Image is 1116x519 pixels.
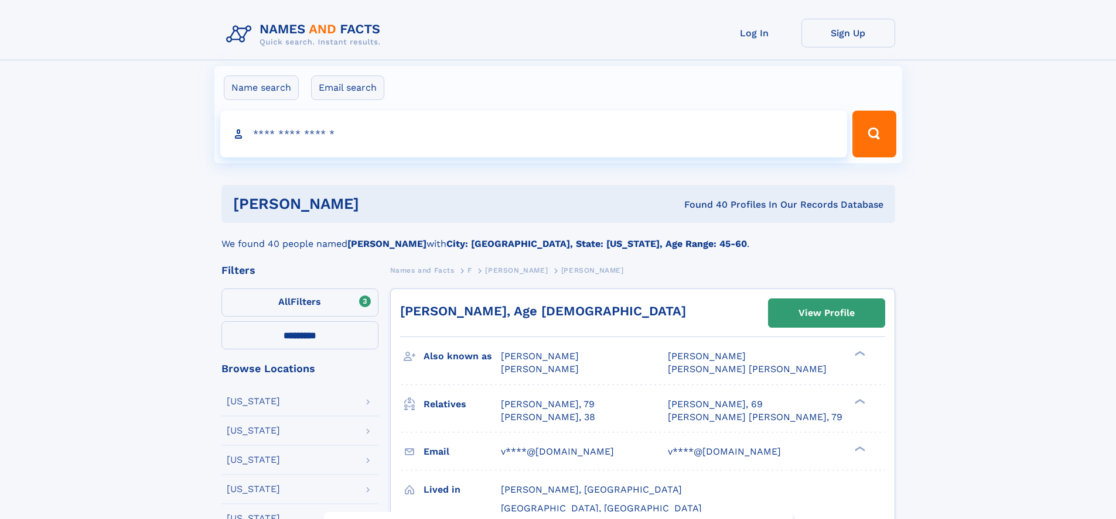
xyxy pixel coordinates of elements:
[424,346,501,366] h3: Also known as
[852,445,866,452] div: ❯
[798,300,855,326] div: View Profile
[668,398,763,411] a: [PERSON_NAME], 69
[467,266,472,274] span: F
[852,111,896,157] button: Search Button
[233,197,522,211] h1: [PERSON_NAME]
[224,75,299,100] label: Name search
[424,480,501,500] h3: Lived in
[485,266,548,274] span: [PERSON_NAME]
[311,75,384,100] label: Email search
[227,484,280,494] div: [US_STATE]
[501,350,579,362] span: [PERSON_NAME]
[400,304,686,318] a: [PERSON_NAME], Age [DEMOGRAPHIC_DATA]
[668,411,842,424] a: [PERSON_NAME] [PERSON_NAME], 79
[221,265,378,276] div: Filters
[227,397,280,406] div: [US_STATE]
[485,263,548,277] a: [PERSON_NAME]
[424,442,501,462] h3: Email
[227,426,280,435] div: [US_STATE]
[221,19,390,50] img: Logo Names and Facts
[278,296,291,307] span: All
[561,266,624,274] span: [PERSON_NAME]
[221,363,378,374] div: Browse Locations
[501,363,579,374] span: [PERSON_NAME]
[852,350,866,358] div: ❯
[501,411,595,424] a: [PERSON_NAME], 38
[852,397,866,405] div: ❯
[446,238,747,249] b: City: [GEOGRAPHIC_DATA], State: [US_STATE], Age Range: 45-60
[501,484,682,495] span: [PERSON_NAME], [GEOGRAPHIC_DATA]
[424,394,501,414] h3: Relatives
[708,19,801,47] a: Log In
[668,363,827,374] span: [PERSON_NAME] [PERSON_NAME]
[221,223,895,251] div: We found 40 people named with .
[521,198,883,211] div: Found 40 Profiles In Our Records Database
[390,263,455,277] a: Names and Facts
[347,238,426,249] b: [PERSON_NAME]
[668,350,746,362] span: [PERSON_NAME]
[801,19,895,47] a: Sign Up
[467,263,472,277] a: F
[501,503,702,514] span: [GEOGRAPHIC_DATA], [GEOGRAPHIC_DATA]
[769,299,885,327] a: View Profile
[221,288,378,317] label: Filters
[227,455,280,465] div: [US_STATE]
[220,111,848,157] input: search input
[501,398,595,411] a: [PERSON_NAME], 79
